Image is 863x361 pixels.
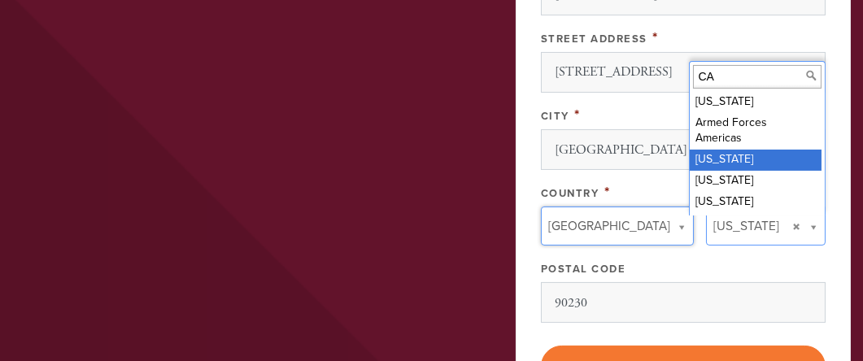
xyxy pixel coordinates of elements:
[541,110,569,123] label: City
[652,28,659,46] span: This field is required.
[541,187,599,200] label: Country
[541,263,626,276] label: Postal Code
[541,33,647,46] label: Street Address
[690,92,822,113] div: [US_STATE]
[548,215,670,237] span: [GEOGRAPHIC_DATA]
[713,215,779,237] span: [US_STATE]
[690,192,822,213] div: [US_STATE]
[541,207,694,246] a: [GEOGRAPHIC_DATA]
[690,150,822,171] div: [US_STATE]
[574,106,581,124] span: This field is required.
[690,171,822,192] div: [US_STATE]
[690,113,822,150] div: Armed Forces Americas
[604,183,611,201] span: This field is required.
[706,207,826,246] a: [US_STATE]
